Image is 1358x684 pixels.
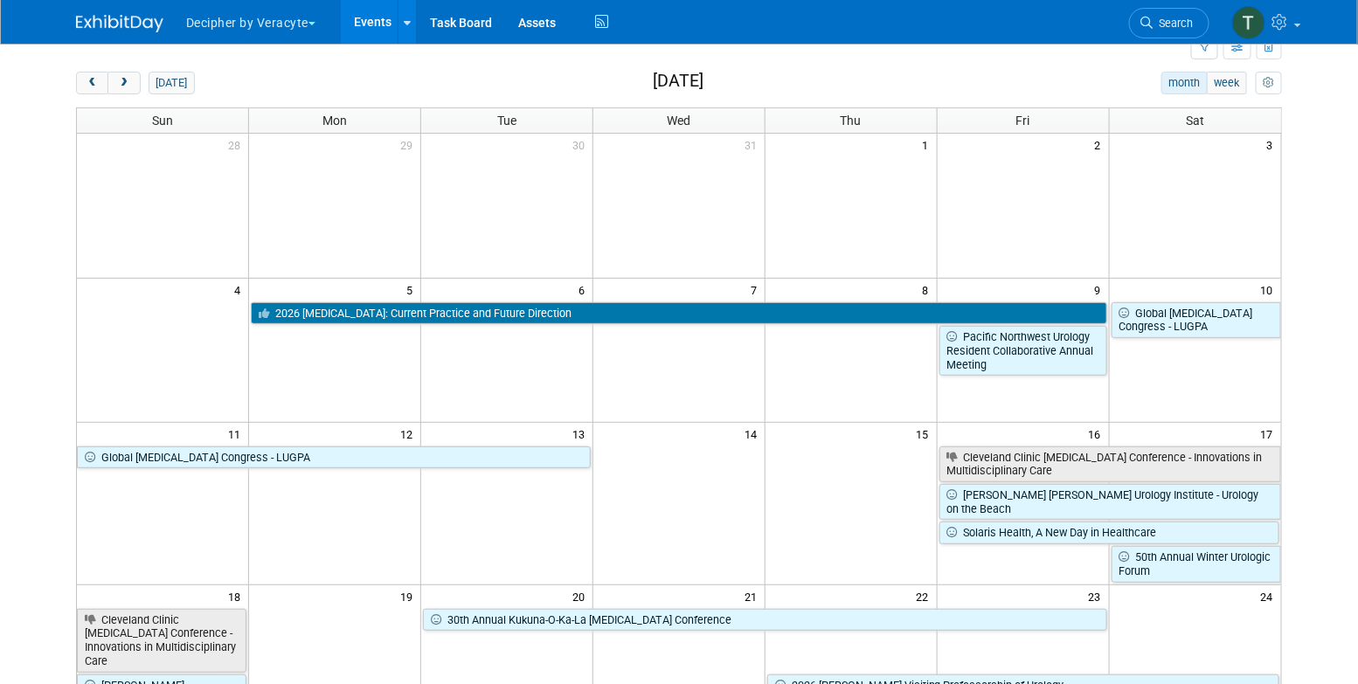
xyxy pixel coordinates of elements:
[152,114,173,128] span: Sun
[571,134,592,155] span: 30
[1232,6,1265,39] img: Tony Alvarado
[76,15,163,32] img: ExhibitDay
[1259,585,1281,607] span: 24
[405,279,420,301] span: 5
[398,134,420,155] span: 29
[1263,78,1274,89] i: Personalize Calendar
[77,446,591,469] a: Global [MEDICAL_DATA] Congress - LUGPA
[841,114,862,128] span: Thu
[398,585,420,607] span: 19
[77,609,246,673] a: Cleveland Clinic [MEDICAL_DATA] Conference - Innovations in Multidisciplinary Care
[1087,585,1109,607] span: 23
[497,114,516,128] span: Tue
[915,423,937,445] span: 15
[921,279,937,301] span: 8
[76,72,108,94] button: prev
[1129,8,1209,38] a: Search
[1186,114,1204,128] span: Sat
[149,72,195,94] button: [DATE]
[226,585,248,607] span: 18
[939,446,1281,482] a: Cleveland Clinic [MEDICAL_DATA] Conference - Innovations in Multidisciplinary Care
[1087,423,1109,445] span: 16
[1016,114,1030,128] span: Fri
[749,279,765,301] span: 7
[921,134,937,155] span: 1
[939,522,1279,544] a: Solaris Health, A New Day in Healthcare
[939,326,1107,376] a: Pacific Northwest Urology Resident Collaborative Annual Meeting
[1093,279,1109,301] span: 9
[1259,423,1281,445] span: 17
[322,114,347,128] span: Mon
[1153,17,1193,30] span: Search
[667,114,690,128] span: Wed
[251,302,1106,325] a: 2026 [MEDICAL_DATA]: Current Practice and Future Direction
[1256,72,1282,94] button: myCustomButton
[226,423,248,445] span: 11
[571,423,592,445] span: 13
[226,134,248,155] span: 28
[232,279,248,301] span: 4
[577,279,592,301] span: 6
[939,484,1281,520] a: [PERSON_NAME] [PERSON_NAME] Urology Institute - Urology on the Beach
[743,585,765,607] span: 21
[1112,546,1281,582] a: 50th Annual Winter Urologic Forum
[653,72,703,91] h2: [DATE]
[743,423,765,445] span: 14
[915,585,937,607] span: 22
[743,134,765,155] span: 31
[1265,134,1281,155] span: 3
[571,585,592,607] span: 20
[398,423,420,445] span: 12
[1207,72,1247,94] button: week
[1161,72,1208,94] button: month
[107,72,140,94] button: next
[423,609,1106,632] a: 30th Annual Kukuna-O-Ka-La [MEDICAL_DATA] Conference
[1112,302,1281,338] a: Global [MEDICAL_DATA] Congress - LUGPA
[1093,134,1109,155] span: 2
[1259,279,1281,301] span: 10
